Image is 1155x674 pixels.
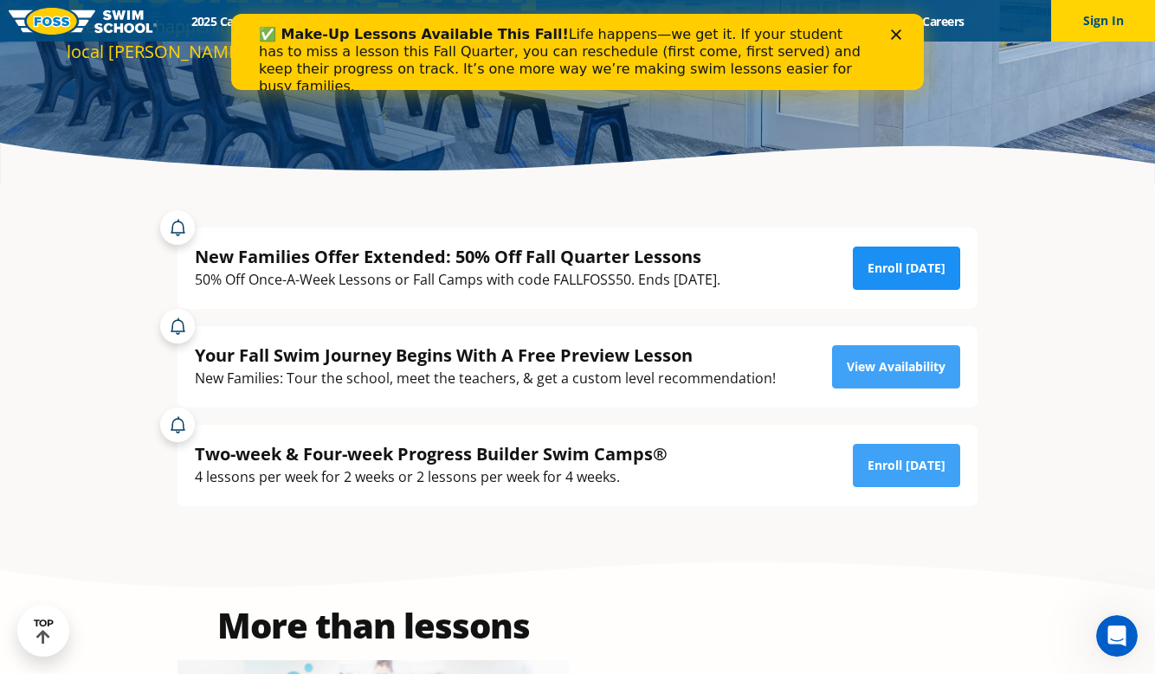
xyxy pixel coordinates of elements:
div: Life happens—we get it. If your student has to miss a lesson this Fall Quarter, you can reschedul... [28,12,637,81]
h2: More than lessons [177,608,569,643]
a: View Availability [832,345,960,388]
div: New Families Offer Extended: 50% Off Fall Quarter Lessons [195,245,720,268]
iframe: Intercom live chat banner [231,14,924,90]
a: Careers [907,13,979,29]
img: FOSS Swim School Logo [9,8,157,35]
a: Schools [284,13,357,29]
a: Blog [853,13,907,29]
a: Swim Path® Program [357,13,508,29]
iframe: Intercom live chat [1096,615,1138,657]
div: 50% Off Once-A-Week Lessons or Fall Camps with code FALLFOSS50. Ends [DATE]. [195,268,720,292]
b: ✅ Make-Up Lessons Available This Fall! [28,12,338,29]
a: Swim Like [PERSON_NAME] [669,13,853,29]
div: Close [660,16,677,26]
div: Two-week & Four-week Progress Builder Swim Camps® [195,442,668,465]
div: New Families: Tour the school, meet the teachers, & get a custom level recommendation! [195,367,776,390]
a: About [PERSON_NAME] [509,13,670,29]
a: 2025 Calendar [176,13,284,29]
a: Enroll [DATE] [853,444,960,487]
a: Enroll [DATE] [853,247,960,290]
div: TOP [34,618,54,645]
div: 4 lessons per week for 2 weeks or 2 lessons per week for 4 weeks. [195,465,668,489]
div: Your Fall Swim Journey Begins With A Free Preview Lesson [195,343,776,367]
